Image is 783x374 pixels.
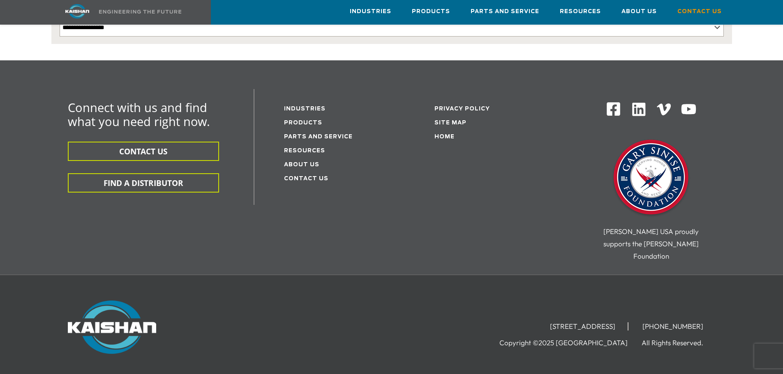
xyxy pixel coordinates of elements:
img: Facebook [606,101,621,117]
a: Site Map [434,120,467,126]
img: Engineering the future [99,10,181,14]
a: Resources [560,0,601,23]
span: [PERSON_NAME] USA proudly supports the [PERSON_NAME] Foundation [603,227,699,260]
a: Contact Us [284,176,328,181]
li: [STREET_ADDRESS] [538,322,628,330]
img: Linkedin [631,101,647,117]
a: Products [284,120,322,126]
a: Parts and service [284,134,353,140]
button: FIND A DISTRIBUTOR [68,173,219,193]
span: Contact Us [677,7,722,16]
span: Industries [350,7,391,16]
a: Industries [350,0,391,23]
span: Resources [560,7,601,16]
img: Kaishan [68,301,156,354]
img: kaishan logo [46,4,108,18]
span: Products [412,7,450,16]
a: Products [412,0,450,23]
a: Home [434,134,455,140]
a: Privacy Policy [434,106,490,112]
img: Youtube [681,101,697,117]
img: Gary Sinise Foundation [610,137,692,219]
button: CONTACT US [68,142,219,161]
span: Connect with us and find what you need right now. [68,99,210,129]
span: Parts and Service [471,7,539,16]
a: Resources [284,148,325,154]
a: Industries [284,106,326,112]
li: Copyright ©2025 [GEOGRAPHIC_DATA] [499,339,640,347]
img: Vimeo [657,103,671,115]
a: About Us [621,0,657,23]
a: Parts and Service [471,0,539,23]
a: Contact Us [677,0,722,23]
a: About Us [284,162,319,167]
span: About Us [621,7,657,16]
li: [PHONE_NUMBER] [630,322,716,330]
li: All Rights Reserved. [642,339,716,347]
